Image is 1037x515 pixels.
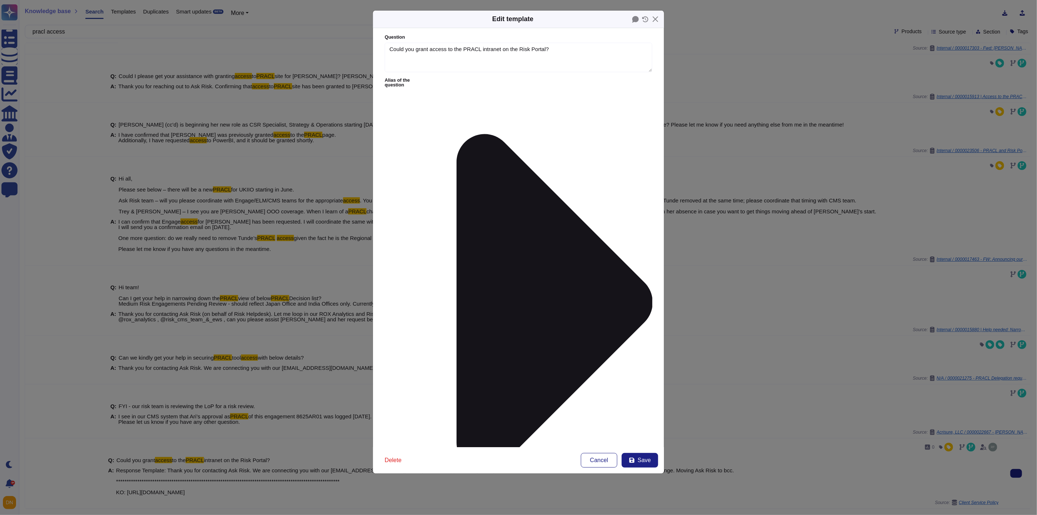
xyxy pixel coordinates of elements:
span: Delete [385,457,401,463]
button: Save [622,453,658,468]
span: Cancel [590,457,608,463]
button: Delete [379,453,407,468]
div: Edit template [492,14,533,24]
label: Question [385,35,652,40]
button: Close [650,13,661,25]
span: Save [638,457,651,463]
button: Cancel [581,453,617,468]
textarea: Could you grant access to the PRACL intranet on the Risk Portal? [385,43,652,73]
